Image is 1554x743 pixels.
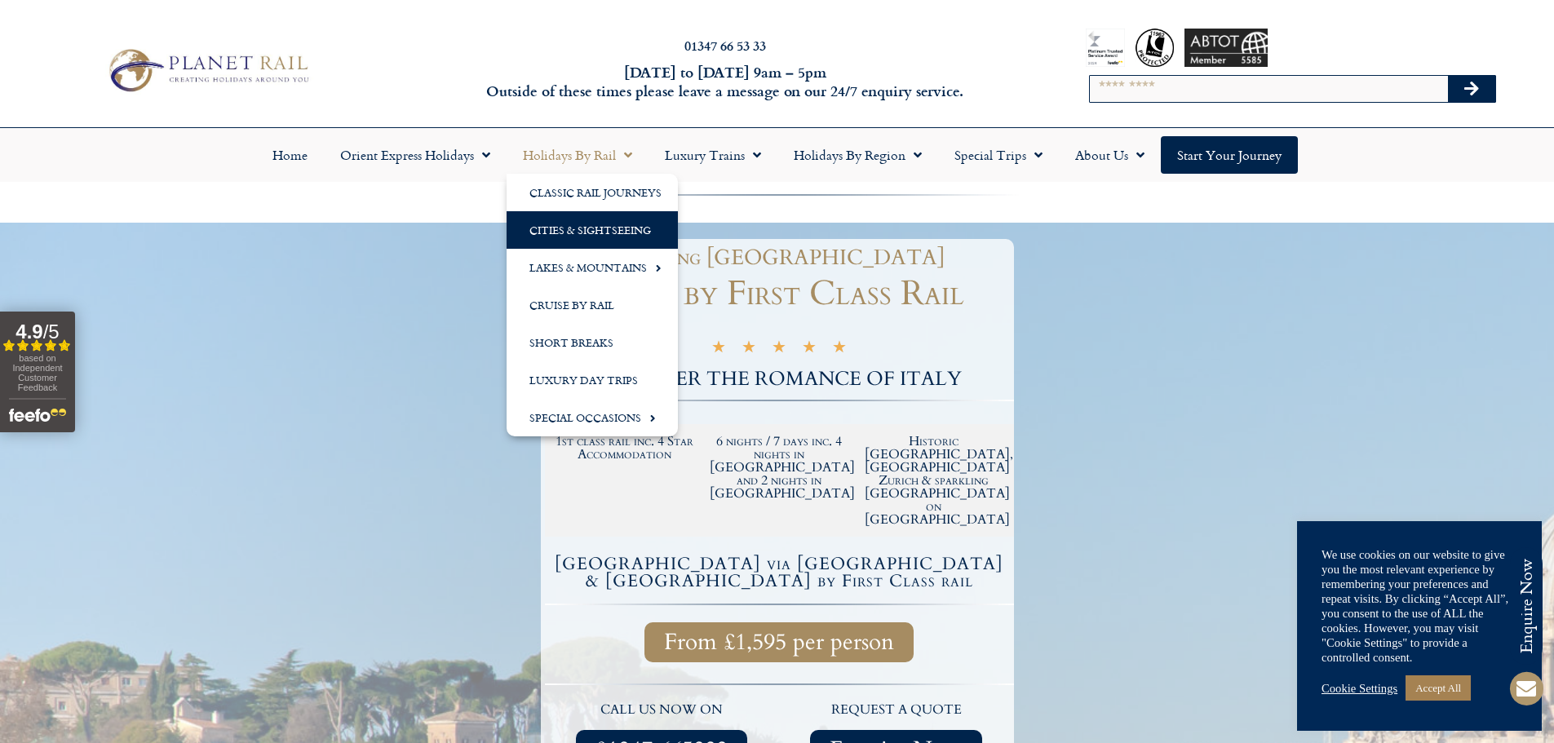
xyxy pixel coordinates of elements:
[1448,76,1495,102] button: Search
[711,340,726,359] i: ★
[507,174,678,436] ul: Holidays by Rail
[1322,547,1517,665] div: We use cookies on our website to give you the most relevant experience by remembering your prefer...
[418,63,1032,101] h6: [DATE] to [DATE] 9am – 5pm Outside of these times please leave a message on our 24/7 enquiry serv...
[545,276,1014,311] h1: Rome by First Class Rail
[787,700,1006,721] p: request a quote
[556,435,694,461] h2: 1st class rail inc. 4 Star Accommodation
[547,555,1012,590] h4: [GEOGRAPHIC_DATA] via [GEOGRAPHIC_DATA] & [GEOGRAPHIC_DATA] by First Class rail
[507,174,678,211] a: Classic Rail Journeys
[865,435,1003,526] h2: Historic [GEOGRAPHIC_DATA], [GEOGRAPHIC_DATA] Zurich & sparkling [GEOGRAPHIC_DATA] on [GEOGRAPHIC...
[324,136,507,174] a: Orient Express Holidays
[553,700,772,721] p: call us now on
[545,369,1014,389] h2: DISCOVER THE ROMANCE OF ITALY
[1406,675,1471,701] a: Accept All
[649,136,777,174] a: Luxury Trains
[1059,136,1161,174] a: About Us
[684,36,766,55] a: 01347 66 53 33
[644,622,914,662] a: From £1,595 per person
[507,136,649,174] a: Holidays by Rail
[1322,681,1397,696] a: Cookie Settings
[1161,136,1298,174] a: Start your Journey
[256,136,324,174] a: Home
[938,136,1059,174] a: Special Trips
[507,286,678,324] a: Cruise by Rail
[8,136,1546,174] nav: Menu
[100,44,314,96] img: Planet Rail Train Holidays Logo
[507,249,678,286] a: Lakes & Mountains
[507,211,678,249] a: Cities & Sightseeing
[832,340,847,359] i: ★
[742,340,756,359] i: ★
[777,136,938,174] a: Holidays by Region
[553,247,1006,268] h1: Stunning [GEOGRAPHIC_DATA]
[772,340,786,359] i: ★
[711,338,847,359] div: 5/5
[507,399,678,436] a: Special Occasions
[664,632,894,652] span: From £1,595 per person
[507,324,678,361] a: Short Breaks
[710,435,848,500] h2: 6 nights / 7 days inc. 4 nights in [GEOGRAPHIC_DATA] and 2 nights in [GEOGRAPHIC_DATA]
[802,340,817,359] i: ★
[507,361,678,399] a: Luxury Day Trips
